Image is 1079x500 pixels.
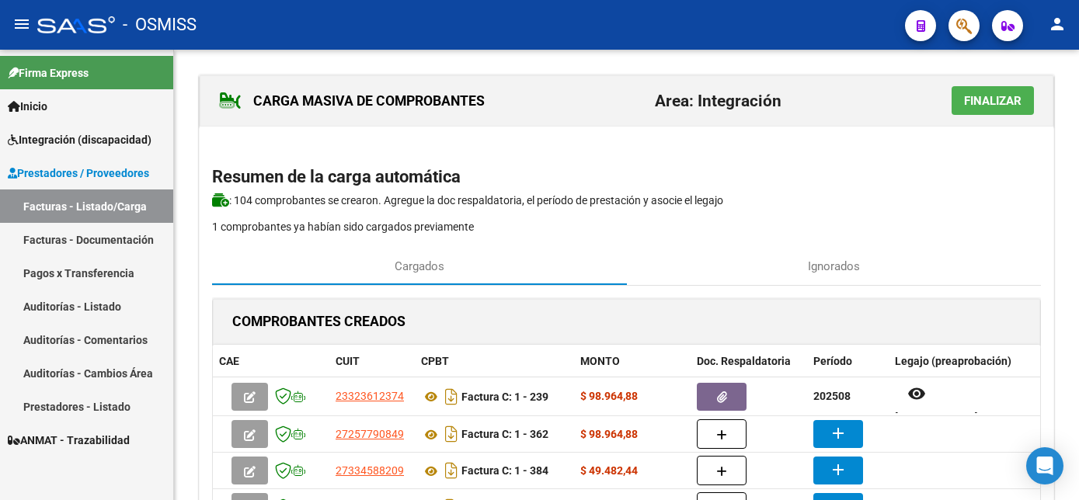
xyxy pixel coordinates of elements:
datatable-header-cell: CUIT [329,345,415,378]
h1: CARGA MASIVA DE COMPROBANTES [219,89,485,113]
span: Firma Express [8,64,89,82]
strong: Factura C: 1 - 362 [461,429,548,441]
datatable-header-cell: MONTO [574,345,691,378]
span: Integración (discapacidad) [8,131,151,148]
strong: $ 98.964,88 [580,428,638,440]
strong: $ 49.482,44 [580,464,638,477]
mat-icon: menu [12,15,31,33]
mat-icon: add [829,460,848,479]
i: Descargar documento [441,458,461,483]
span: - OSMISS [123,8,197,42]
span: Inicio [8,98,47,115]
i: Descargar documento [441,384,461,409]
span: MONTO [580,355,620,367]
span: Ignorados [808,258,860,275]
strong: 202508 [813,390,851,402]
datatable-header-cell: Período [807,345,889,378]
mat-icon: person [1048,15,1067,33]
p: 1 comprobantes ya habían sido cargados previamente [212,218,1041,235]
span: , el período de prestación y asocie el legajo [522,194,723,207]
span: Doc. Respaldatoria [697,355,791,367]
h2: Resumen de la carga automática [212,162,1041,192]
strong: Factura C: 1 - 384 [461,465,548,477]
span: Prestadores / Proveedores [8,165,149,182]
strong: Factura C: 1 - 239 [461,391,548,403]
span: ANMAT - Trazabilidad [8,432,130,449]
mat-icon: add [829,424,848,443]
span: CUIT [336,355,360,367]
span: CAE [219,355,239,367]
i: Descargar documento [441,422,461,446]
h2: Area: Integración [655,86,781,116]
h1: COMPROBANTES CREADOS [232,309,405,334]
span: CPBT [421,355,449,367]
strong: $ 98.964,88 [580,390,638,402]
datatable-header-cell: Doc. Respaldatoria [691,345,807,378]
p: : 104 comprobantes se crearon. Agregue la doc respaldatoria [212,192,1041,209]
button: Finalizar [952,86,1034,115]
span: Finalizar [964,94,1022,108]
span: 27334588209 [336,464,404,477]
datatable-header-cell: CAE [213,345,329,378]
span: 27257790849 [336,428,404,440]
mat-icon: remove_red_eye [907,384,926,403]
div: Open Intercom Messenger [1026,447,1063,484]
datatable-header-cell: CPBT [415,345,574,378]
span: Legajo (preaprobación) [895,355,1011,367]
span: Período [813,355,852,367]
span: 23323612374 [336,390,404,402]
span: Cargados [395,258,444,275]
